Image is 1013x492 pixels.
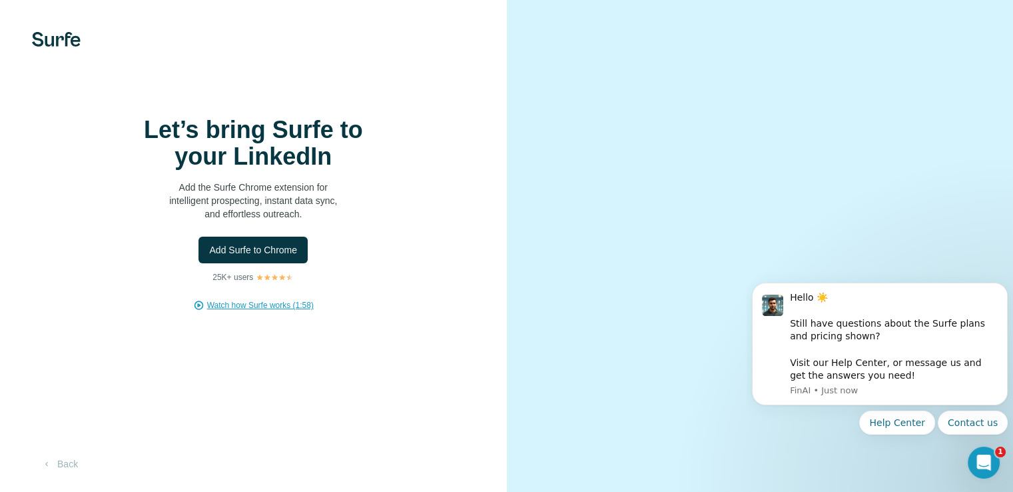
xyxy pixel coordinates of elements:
button: Back [32,452,87,476]
iframe: Intercom live chat [968,447,1000,479]
span: Add Surfe to Chrome [209,243,297,257]
img: Rating Stars [256,273,294,281]
button: Watch how Surfe works (1:58) [207,299,314,311]
iframe: Intercom notifications message [747,239,1013,456]
p: Add the Surfe Chrome extension for intelligent prospecting, instant data sync, and effortless out... [120,181,386,221]
img: Surfe's logo [32,32,81,47]
button: Add Surfe to Chrome [198,237,308,263]
h1: Let’s bring Surfe to your LinkedIn [120,117,386,170]
p: 25K+ users [212,271,253,283]
span: 1 [995,447,1006,457]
